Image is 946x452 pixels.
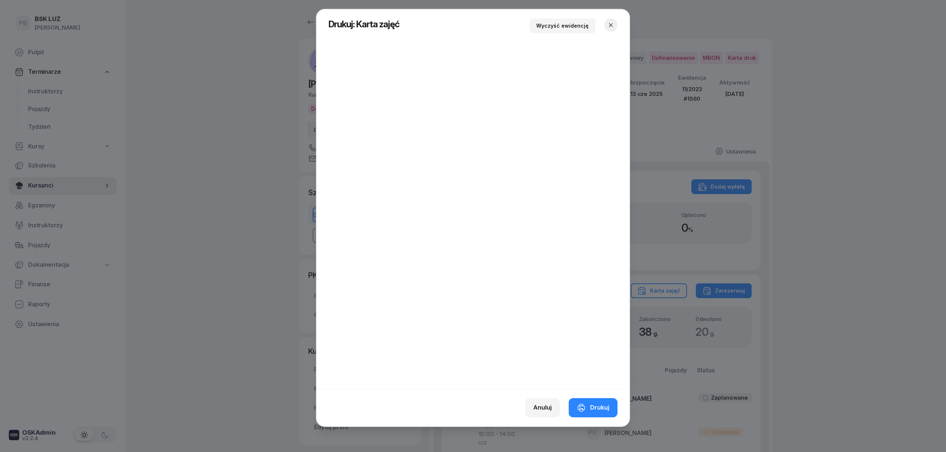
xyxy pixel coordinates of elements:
[329,19,399,30] span: Drukuj: Karta zajęć
[530,18,595,33] button: Wyczyść ewidencję
[525,398,560,417] button: Anuluj
[569,398,617,417] button: Drukuj
[577,403,609,413] div: Drukuj
[536,21,589,30] div: Wyczyść ewidencję
[533,403,552,413] div: Anuluj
